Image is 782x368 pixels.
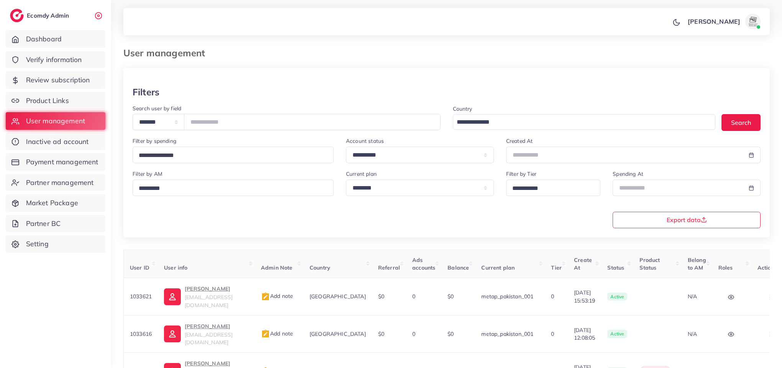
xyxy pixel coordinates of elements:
[26,178,94,188] span: Partner management
[261,293,293,299] span: Add note
[26,75,90,85] span: Review subscription
[26,198,78,208] span: Market Package
[6,112,105,130] a: User management
[551,293,554,300] span: 0
[133,105,181,112] label: Search user by field
[613,212,761,228] button: Export data
[130,264,149,271] span: User ID
[574,257,592,271] span: Create At
[164,264,187,271] span: User info
[574,289,595,304] span: [DATE] 15:53:19
[378,330,384,337] span: $0
[133,137,176,145] label: Filter by spending
[133,180,334,196] div: Search for option
[378,293,384,300] span: $0
[310,330,366,337] span: [GEOGRAPHIC_DATA]
[506,137,533,145] label: Created At
[688,17,740,26] p: [PERSON_NAME]
[506,180,600,196] div: Search for option
[6,51,105,69] a: Verify information
[574,326,595,342] span: [DATE] 12:08:05
[6,71,105,89] a: Review subscription
[261,264,293,271] span: Admin Note
[346,170,377,178] label: Current plan
[164,325,181,342] img: ic-user-info.36bf1079.svg
[130,330,152,337] span: 1033616
[721,114,761,131] button: Search
[6,30,105,48] a: Dashboard
[133,87,159,98] h3: Filters
[26,219,61,229] span: Partner BC
[688,330,697,337] span: N/A
[510,183,590,195] input: Search for option
[757,264,777,271] span: Actions
[481,264,515,271] span: Current plan
[454,116,706,128] input: Search for option
[164,322,249,347] a: [PERSON_NAME][EMAIL_ADDRESS][DOMAIN_NAME]
[26,157,98,167] span: Payment management
[688,293,697,300] span: N/A
[481,293,533,300] span: metap_pakistan_001
[10,9,71,22] a: logoEcomdy Admin
[684,14,764,29] a: [PERSON_NAME]avatar
[6,133,105,150] a: Inactive ad account
[261,330,293,337] span: Add note
[10,9,24,22] img: logo
[185,331,233,346] span: [EMAIL_ADDRESS][DOMAIN_NAME]
[310,293,366,300] span: [GEOGRAPHIC_DATA]
[688,257,706,271] span: Belong to AM
[453,114,716,130] div: Search for option
[607,330,627,338] span: active
[261,329,270,339] img: admin_note.cdd0b510.svg
[133,147,334,163] div: Search for option
[136,150,324,162] input: Search for option
[639,257,660,271] span: Product Status
[551,330,554,337] span: 0
[453,105,472,113] label: Country
[310,264,330,271] span: Country
[448,293,454,300] span: $0
[6,92,105,110] a: Product Links
[667,217,707,223] span: Export data
[6,235,105,253] a: Setting
[506,170,536,178] label: Filter by Tier
[130,293,152,300] span: 1033621
[133,170,162,178] label: Filter by AM
[185,359,249,368] p: [PERSON_NAME]
[412,293,415,300] span: 0
[6,215,105,232] a: Partner BC
[164,288,181,305] img: ic-user-info.36bf1079.svg
[412,257,435,271] span: Ads accounts
[448,330,454,337] span: $0
[412,330,415,337] span: 0
[136,183,324,195] input: Search for option
[185,322,249,331] p: [PERSON_NAME]
[6,174,105,191] a: Partner management
[613,170,643,178] label: Spending At
[123,47,211,59] h3: User management
[26,137,89,147] span: Inactive ad account
[26,34,62,44] span: Dashboard
[26,55,82,65] span: Verify information
[185,294,233,308] span: [EMAIL_ADDRESS][DOMAIN_NAME]
[164,284,249,309] a: [PERSON_NAME][EMAIL_ADDRESS][DOMAIN_NAME]
[26,239,49,249] span: Setting
[346,137,384,145] label: Account status
[6,153,105,171] a: Payment management
[607,264,624,271] span: Status
[26,96,69,106] span: Product Links
[718,264,733,271] span: Roles
[745,14,761,29] img: avatar
[27,12,71,19] h2: Ecomdy Admin
[448,264,469,271] span: Balance
[6,194,105,212] a: Market Package
[261,292,270,301] img: admin_note.cdd0b510.svg
[185,284,249,293] p: [PERSON_NAME]
[607,293,627,301] span: active
[551,264,562,271] span: Tier
[378,264,400,271] span: Referral
[481,330,533,337] span: metap_pakistan_001
[26,116,85,126] span: User management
